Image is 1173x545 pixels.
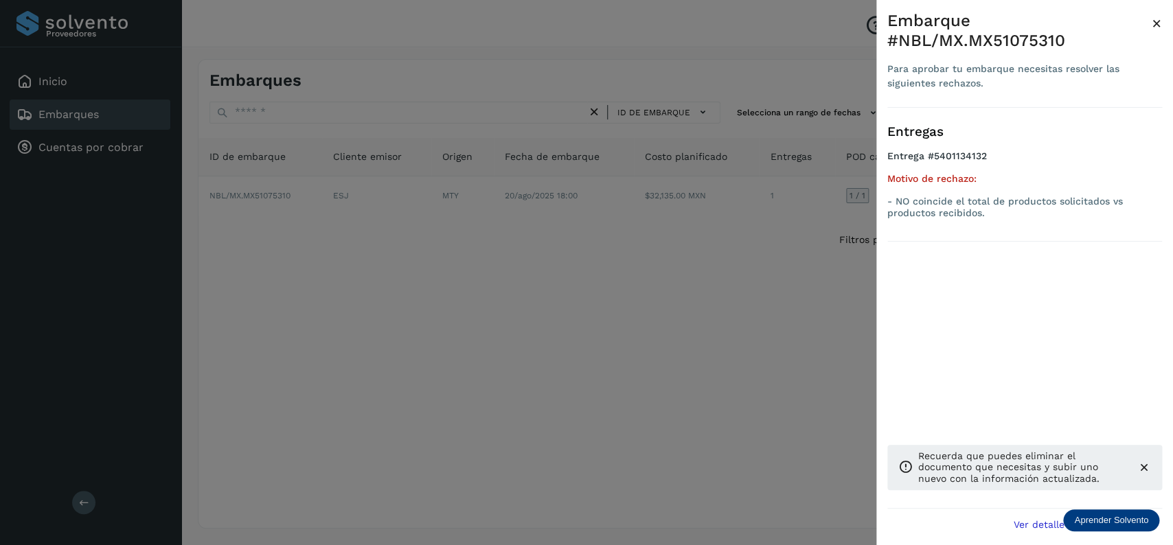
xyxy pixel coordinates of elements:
div: Aprender Solvento [1063,509,1159,531]
p: Recuerda que puedes eliminar el documento que necesitas y subir uno nuevo con la información actu... [918,450,1126,485]
h3: Entregas [887,124,1162,140]
div: Para aprobar tu embarque necesitas resolver las siguientes rechazos. [887,62,1152,91]
button: Close [1152,11,1162,36]
h4: Entrega #5401134132 [887,150,1162,173]
p: Aprender Solvento [1074,515,1148,526]
div: Embarque #NBL/MX.MX51075310 [887,11,1152,51]
span: × [1152,14,1162,33]
p: - NO coincide el total de productos solicitados vs productos recibidos. [887,196,1162,219]
h5: Motivo de rechazo: [887,173,1162,185]
span: Ver detalle de embarque [1014,520,1131,529]
button: Ver detalle de embarque [1005,509,1162,540]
